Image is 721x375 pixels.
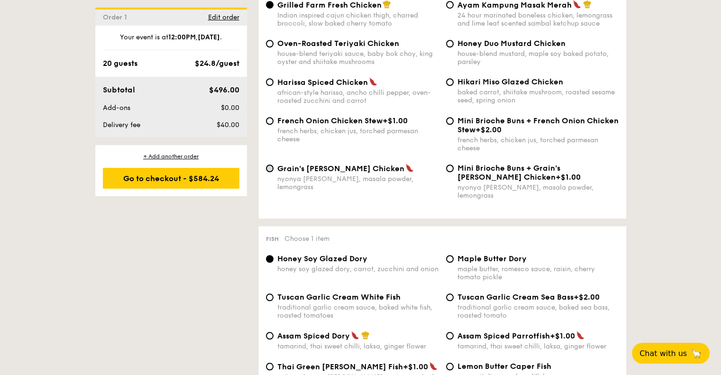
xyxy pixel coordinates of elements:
[446,40,454,47] input: Honey Duo Mustard Chickenhouse-blend mustard, maple soy baked potato, parsley
[266,332,274,339] input: Assam Spiced Dorytamarind, thai sweet chilli, laksa, ginger flower
[277,303,438,320] div: traditional garlic cream sauce, baked white fish, roasted tomatoes
[103,13,131,21] span: Order 1
[457,254,527,263] span: Maple Butter Dory
[550,331,575,340] span: +$1.00
[457,77,563,86] span: Hikari Miso Glazed Chicken
[220,104,239,112] span: $0.00
[457,116,619,134] span: Mini Brioche Buns + French Onion Chicken Stew
[277,254,367,263] span: Honey Soy Glazed Dory
[403,362,428,371] span: +$1.00
[277,89,438,105] div: african-style harissa, ancho chilli pepper, oven-roasted zucchini and carrot
[277,164,404,173] span: Grain's [PERSON_NAME] Chicken
[209,85,239,94] span: $496.00
[639,349,687,358] span: Chat with us
[208,13,239,21] span: Edit order
[429,362,438,370] img: icon-spicy.37a8142b.svg
[266,78,274,86] input: Harissa Spiced Chickenafrican-style harissa, ancho chilli pepper, oven-roasted zucchini and carrot
[277,342,438,350] div: tamarind, thai sweet chilli, laksa, ginger flower
[457,362,551,371] span: Lemon Butter Caper Fish
[457,50,619,66] div: house-blend mustard, maple soy baked potato, parsley
[446,293,454,301] input: Tuscan Garlic Cream Sea Bass+$2.00traditional garlic cream sauce, baked sea bass, roasted tomato
[266,255,274,263] input: Honey Soy Glazed Doryhoney soy glazed dory, carrot, zucchini and onion
[168,33,196,41] strong: 12:00PM
[266,293,274,301] input: Tuscan Garlic Cream White Fishtraditional garlic cream sauce, baked white fish, roasted tomatoes
[446,255,454,263] input: Maple Butter Dorymaple butter, romesco sauce, raisin, cherry tomato pickle
[457,303,619,320] div: traditional garlic cream sauce, baked sea bass, roasted tomato
[266,1,274,9] input: Grilled Farm Fresh ChickenIndian inspired cajun chicken thigh, charred broccoli, slow baked cherr...
[277,78,368,87] span: Harissa Spiced Chicken
[216,121,239,129] span: $40.00
[574,293,600,302] span: +$2.00
[446,78,454,86] input: Hikari Miso Glazed Chickenbaked carrot, shiitake mushroom, roasted sesame seed, spring onion
[446,332,454,339] input: Assam Spiced Parrotfish+$1.00tamarind, thai sweet chilli, laksa, ginger flower
[457,164,560,182] span: Mini Brioche Buns + Grain's [PERSON_NAME] Chicken
[457,11,619,27] div: 24 hour marinated boneless chicken, lemongrass and lime leaf scented sambal ketchup sauce
[266,165,274,172] input: Grain's [PERSON_NAME] Chickennyonya [PERSON_NAME], masala powder, lemongrass
[266,363,274,370] input: Thai Green [PERSON_NAME] Fish+$1.00artisanal green [PERSON_NAME] paste, smashed lemongrass, poach...
[277,116,383,125] span: French Onion Chicken Stew
[103,153,239,160] div: + Add another order
[576,331,584,339] img: icon-spicy.37a8142b.svg
[361,331,370,339] img: icon-chef-hat.a58ddaea.svg
[277,11,438,27] div: Indian inspired cajun chicken thigh, charred broccoli, slow baked cherry tomato
[277,127,438,143] div: french herbs, chicken jus, torched parmesan cheese
[266,236,279,242] span: Fish
[475,125,502,134] span: +$2.00
[277,293,401,302] span: Tuscan Garlic Cream White Fish
[266,40,274,47] input: Oven-Roasted Teriyaki Chickenhouse-blend teriyaki sauce, baby bok choy, king oyster and shiitake ...
[277,50,438,66] div: house-blend teriyaki sauce, baby bok choy, king oyster and shiitake mushrooms
[198,33,220,41] strong: [DATE]
[103,85,135,94] span: Subtotal
[632,343,710,364] button: Chat with us🦙
[405,164,414,172] img: icon-spicy.37a8142b.svg
[446,1,454,9] input: Ayam Kampung Masak Merah24 hour marinated boneless chicken, lemongrass and lime leaf scented samb...
[457,293,574,302] span: Tuscan Garlic Cream Sea Bass
[195,58,239,69] div: $24.8/guest
[457,265,619,281] div: maple butter, romesco sauce, raisin, cherry tomato pickle
[277,331,350,340] span: Assam Spiced Dory
[457,136,619,152] div: french herbs, chicken jus, torched parmesan cheese
[277,39,399,48] span: Oven-Roasted Teriyaki Chicken
[556,173,581,182] span: +$1.00
[457,331,550,340] span: Assam Spiced Parrotfish
[284,235,329,243] span: Choose 1 item
[457,88,619,104] div: baked carrot, shiitake mushroom, roasted sesame seed, spring onion
[383,116,408,125] span: +$1.00
[457,183,619,200] div: nyonya [PERSON_NAME], masala powder, lemongrass
[351,331,359,339] img: icon-spicy.37a8142b.svg
[277,362,403,371] span: Thai Green [PERSON_NAME] Fish
[277,0,382,9] span: Grilled Farm Fresh Chicken
[103,104,130,112] span: Add-ons
[103,121,140,129] span: Delivery fee
[446,363,454,370] input: Lemon Butter Caper Fishcaper, italian parsley, dill, lemon
[103,58,137,69] div: 20 guests
[446,165,454,172] input: Mini Brioche Buns + Grain's [PERSON_NAME] Chicken+$1.00nyonya [PERSON_NAME], masala powder, lemon...
[103,33,239,50] div: Your event is at , .
[369,77,377,86] img: icon-spicy.37a8142b.svg
[103,168,239,189] div: Go to checkout - $584.24
[277,175,438,191] div: nyonya [PERSON_NAME], masala powder, lemongrass
[277,265,438,273] div: honey soy glazed dory, carrot, zucchini and onion
[457,0,572,9] span: Ayam Kampung Masak Merah
[446,117,454,125] input: Mini Brioche Buns + French Onion Chicken Stew+$2.00french herbs, chicken jus, torched parmesan ch...
[691,348,702,359] span: 🦙
[266,117,274,125] input: French Onion Chicken Stew+$1.00french herbs, chicken jus, torched parmesan cheese
[457,39,566,48] span: Honey Duo Mustard Chicken
[457,342,619,350] div: tamarind, thai sweet chilli, laksa, ginger flower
